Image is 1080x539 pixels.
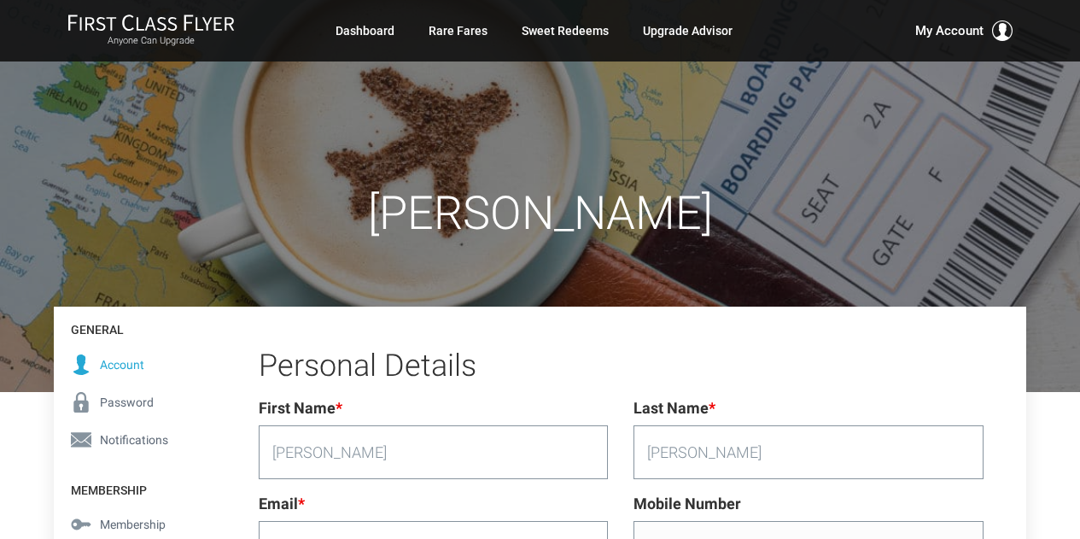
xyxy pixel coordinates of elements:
[522,15,609,46] a: Sweet Redeems
[54,346,216,384] a: Account
[100,515,166,534] span: Membership
[54,421,216,459] a: Notifications
[336,15,394,46] a: Dashboard
[100,393,154,412] span: Password
[67,14,235,48] a: First Class FlyerAnyone Can Upgrade
[259,349,984,384] h2: Personal Details
[54,188,1026,238] h1: [PERSON_NAME]
[259,492,305,517] label: Email
[633,492,741,517] label: Mobile Number
[54,467,216,506] h4: Membership
[100,355,144,374] span: Account
[643,15,733,46] a: Upgrade Advisor
[633,396,715,421] label: Last Name
[54,384,216,421] a: Password
[915,21,984,41] span: My Account
[100,431,168,449] span: Notifications
[915,21,1013,41] button: My Account
[429,15,487,46] a: Rare Fares
[67,14,235,32] img: First Class Flyer
[259,396,342,421] label: First Name
[54,307,216,345] h4: General
[67,35,235,47] small: Anyone Can Upgrade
